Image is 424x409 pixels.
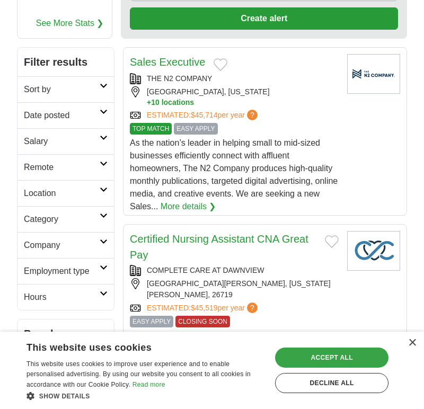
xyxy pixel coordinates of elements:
[347,231,400,271] img: Company logo
[24,213,100,226] h2: Category
[247,303,258,313] span: ?
[24,291,100,304] h2: Hours
[130,123,172,135] span: TOP MATCH
[130,86,339,108] div: [GEOGRAPHIC_DATA], [US_STATE]
[130,265,339,276] div: COMPLETE CARE AT DAWNVIEW
[24,109,100,122] h2: Date posted
[24,187,100,200] h2: Location
[147,303,260,314] a: ESTIMATED:$45,519per year?
[17,258,114,284] a: Employment type
[325,235,339,248] button: Add to favorite jobs
[17,48,114,76] h2: Filter results
[24,239,100,252] h2: Company
[17,76,114,102] a: Sort by
[26,338,238,354] div: This website uses cookies
[39,393,90,400] span: Show details
[24,326,108,358] h2: Popular searches
[161,200,216,213] a: More details ❯
[191,111,218,119] span: $45,714
[17,102,114,128] a: Date posted
[130,278,339,300] div: [GEOGRAPHIC_DATA][PERSON_NAME], [US_STATE][PERSON_NAME], 26719
[347,54,400,94] img: Company logo
[275,373,388,393] div: Decline all
[24,83,100,96] h2: Sort by
[130,56,205,68] a: Sales Executive
[17,154,114,180] a: Remote
[275,348,388,368] div: Accept all
[130,7,398,30] button: Create alert
[247,110,258,120] span: ?
[130,316,173,327] span: EASY APPLY
[130,233,308,261] a: Certified Nursing Assistant CNA Great Pay
[147,97,151,108] span: +
[24,135,100,148] h2: Salary
[24,265,100,278] h2: Employment type
[147,110,260,121] a: ESTIMATED:$45,714per year?
[17,180,114,206] a: Location
[17,232,114,258] a: Company
[191,304,218,312] span: $45,519
[24,161,100,174] h2: Remote
[408,339,416,347] div: Close
[132,381,165,388] a: Read more, opens a new window
[147,97,339,108] button: +10 locations
[130,138,338,211] span: As the nation’s leader in helping small to mid-sized businesses efficiently connect with affluent...
[174,123,217,135] span: EASY APPLY
[175,316,230,327] span: CLOSING SOON
[214,58,227,71] button: Add to favorite jobs
[17,206,114,232] a: Category
[26,360,251,389] span: This website uses cookies to improve user experience and to enable personalised advertising. By u...
[26,390,264,401] div: Show details
[17,128,114,154] a: Salary
[17,284,114,310] a: Hours
[36,17,104,30] a: See More Stats ❯
[130,73,339,84] div: THE N2 COMPANY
